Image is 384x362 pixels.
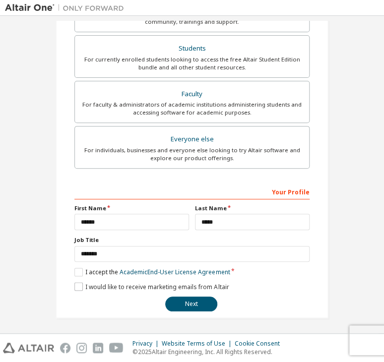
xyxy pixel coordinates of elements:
img: altair_logo.svg [3,343,54,353]
img: youtube.svg [109,343,124,353]
label: I accept the [74,268,230,276]
div: Students [81,42,303,56]
div: For faculty & administrators of academic institutions administering students and accessing softwa... [81,101,303,117]
label: Last Name [195,204,310,212]
button: Next [165,297,217,311]
p: © 2025 Altair Engineering, Inc. All Rights Reserved. [132,348,286,356]
div: Your Profile [74,183,310,199]
img: Altair One [5,3,129,13]
label: First Name [74,204,189,212]
div: Faculty [81,87,303,101]
div: For individuals, businesses and everyone else looking to try Altair software and explore our prod... [81,146,303,162]
img: linkedin.svg [93,343,103,353]
div: For currently enrolled students looking to access the free Altair Student Edition bundle and all ... [81,56,303,71]
div: Website Terms of Use [162,340,235,348]
img: instagram.svg [76,343,87,353]
label: Job Title [74,236,310,244]
label: I would like to receive marketing emails from Altair [74,282,229,291]
img: facebook.svg [60,343,70,353]
div: Cookie Consent [235,340,286,348]
div: Privacy [132,340,162,348]
div: Everyone else [81,132,303,146]
a: Academic End-User License Agreement [120,268,230,276]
